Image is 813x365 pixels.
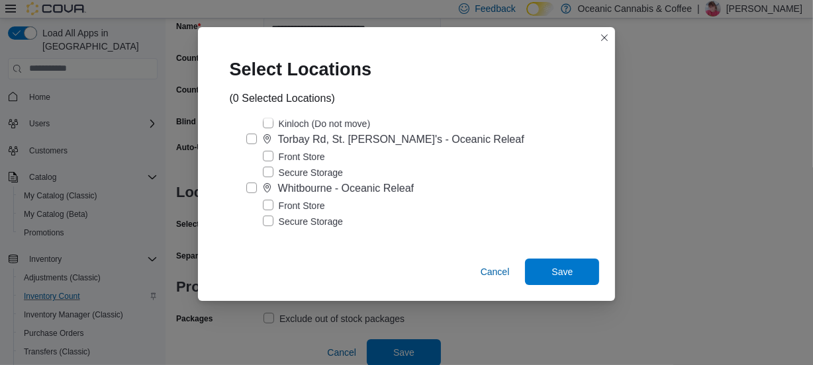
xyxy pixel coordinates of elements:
label: Front Store [263,149,325,165]
label: Front Store [263,198,325,214]
button: Cancel [475,259,515,285]
div: (0 Selected Locations) [230,91,335,106]
div: Select Locations [214,43,399,91]
label: Secure Storage [263,214,343,229]
div: Whitbourne - Oceanic Releaf [278,181,414,196]
label: Kinloch (Do not move) [263,116,371,132]
span: Cancel [481,265,510,278]
span: Save [551,265,573,278]
button: Save [525,259,599,285]
div: Torbay Rd, St. [PERSON_NAME]'s - Oceanic Releaf [278,132,524,147]
button: Closes this modal window [597,30,612,46]
label: Secure Storage [263,165,343,181]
